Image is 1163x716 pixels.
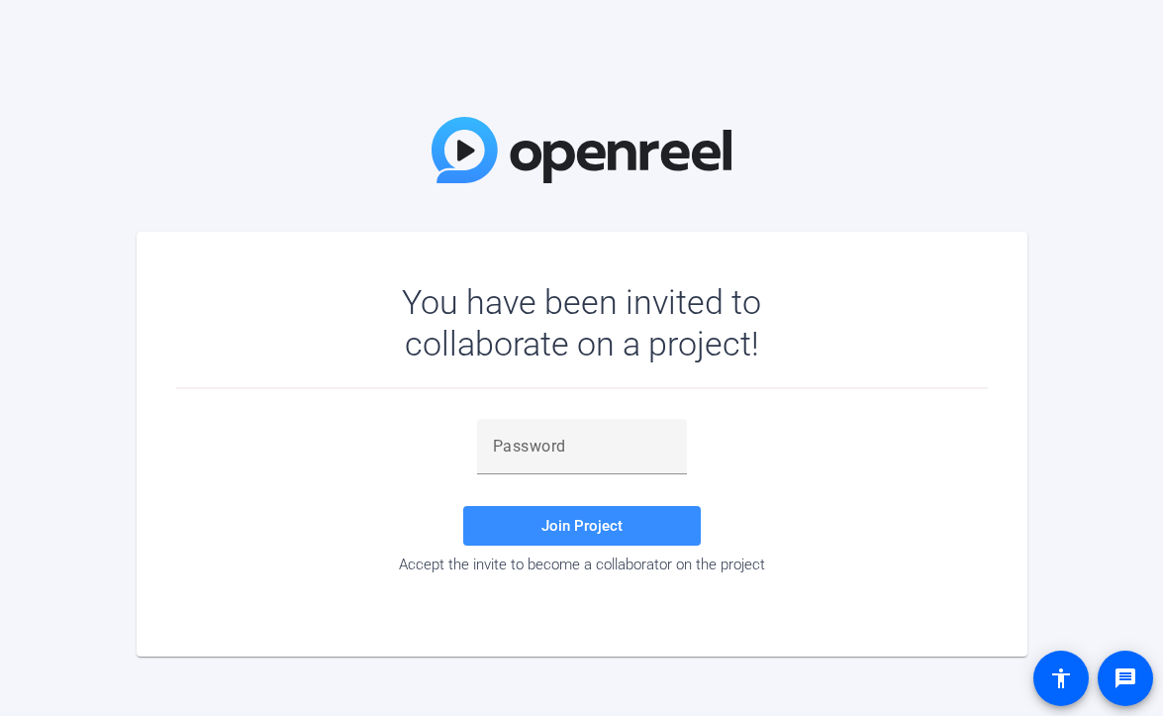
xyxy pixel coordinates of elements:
[1049,666,1073,690] mat-icon: accessibility
[432,117,732,183] img: OpenReel Logo
[541,517,623,535] span: Join Project
[176,556,988,573] div: Accept the invite to become a collaborator on the project
[463,506,701,546] button: Join Project
[493,435,671,459] input: Password
[344,281,819,364] div: You have been invited to collaborate on a project!
[1114,666,1137,690] mat-icon: message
